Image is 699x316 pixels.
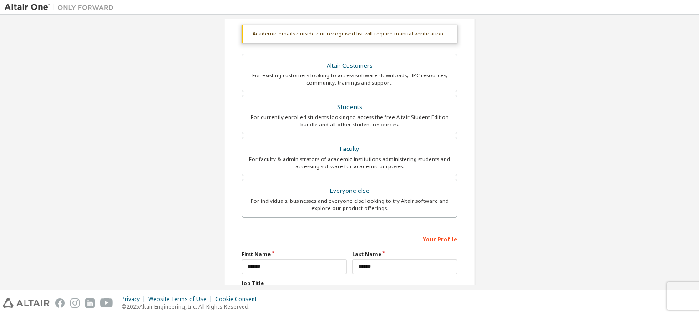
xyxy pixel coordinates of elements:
div: Students [248,101,451,114]
img: youtube.svg [100,298,113,308]
div: Academic emails outside our recognised list will require manual verification. [242,25,457,43]
div: For existing customers looking to access software downloads, HPC resources, community, trainings ... [248,72,451,86]
div: For currently enrolled students looking to access the free Altair Student Edition bundle and all ... [248,114,451,128]
div: Your Profile [242,231,457,246]
div: Altair Customers [248,60,451,72]
p: © 2025 Altair Engineering, Inc. All Rights Reserved. [122,303,262,311]
img: linkedin.svg [85,298,95,308]
img: Altair One [5,3,118,12]
img: instagram.svg [70,298,80,308]
img: altair_logo.svg [3,298,50,308]
div: Website Terms of Use [148,296,215,303]
div: Everyone else [248,185,451,197]
label: Job Title [242,280,457,287]
label: Last Name [352,251,457,258]
div: Privacy [122,296,148,303]
div: Faculty [248,143,451,155]
img: facebook.svg [55,298,65,308]
label: First Name [242,251,347,258]
div: For faculty & administrators of academic institutions administering students and accessing softwa... [248,155,451,170]
div: For individuals, businesses and everyone else looking to try Altair software and explore our prod... [248,197,451,212]
div: Cookie Consent [215,296,262,303]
